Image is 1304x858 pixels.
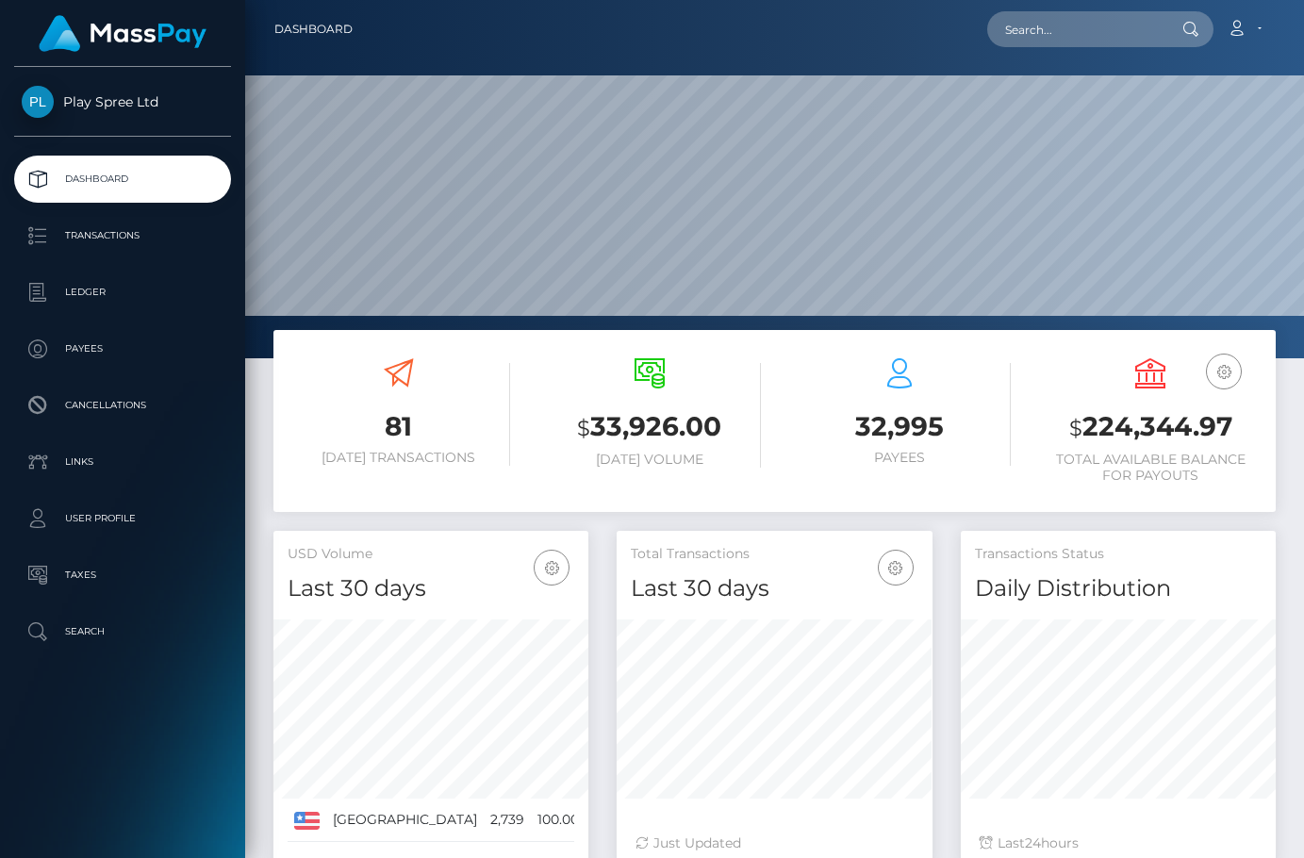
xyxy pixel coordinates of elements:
img: Play Spree Ltd [22,86,54,118]
a: Taxes [14,552,231,599]
h4: Last 30 days [288,572,574,605]
a: Dashboard [274,9,353,49]
h6: Payees [789,450,1012,466]
img: US.png [294,812,320,829]
p: Links [22,448,223,476]
p: User Profile [22,504,223,533]
a: Payees [14,325,231,372]
td: [GEOGRAPHIC_DATA] [326,799,484,842]
h3: 33,926.00 [538,408,761,447]
p: Ledger [22,278,223,306]
small: $ [1069,415,1082,441]
h4: Daily Distribution [975,572,1262,605]
h5: USD Volume [288,545,574,564]
td: 100.00% [531,799,597,842]
h5: Total Transactions [631,545,917,564]
small: $ [577,415,590,441]
a: Ledger [14,269,231,316]
p: Transactions [22,222,223,250]
a: Search [14,608,231,655]
a: Dashboard [14,156,231,203]
td: 2,739 [484,799,531,842]
h5: Transactions Status [975,545,1262,564]
span: Play Spree Ltd [14,93,231,110]
h4: Last 30 days [631,572,917,605]
a: User Profile [14,495,231,542]
div: Just Updated [635,833,913,853]
h6: [DATE] Transactions [288,450,510,466]
p: Payees [22,335,223,363]
a: Cancellations [14,382,231,429]
a: Transactions [14,212,231,259]
div: Last hours [980,833,1257,853]
input: Search... [987,11,1164,47]
img: MassPay Logo [39,15,206,52]
h6: [DATE] Volume [538,452,761,468]
h3: 32,995 [789,408,1012,445]
h3: 224,344.97 [1039,408,1262,447]
p: Search [22,618,223,646]
a: Links [14,438,231,486]
p: Cancellations [22,391,223,420]
h6: Total Available Balance for Payouts [1039,452,1262,484]
h3: 81 [288,408,510,445]
span: 24 [1025,834,1041,851]
p: Taxes [22,561,223,589]
p: Dashboard [22,165,223,193]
